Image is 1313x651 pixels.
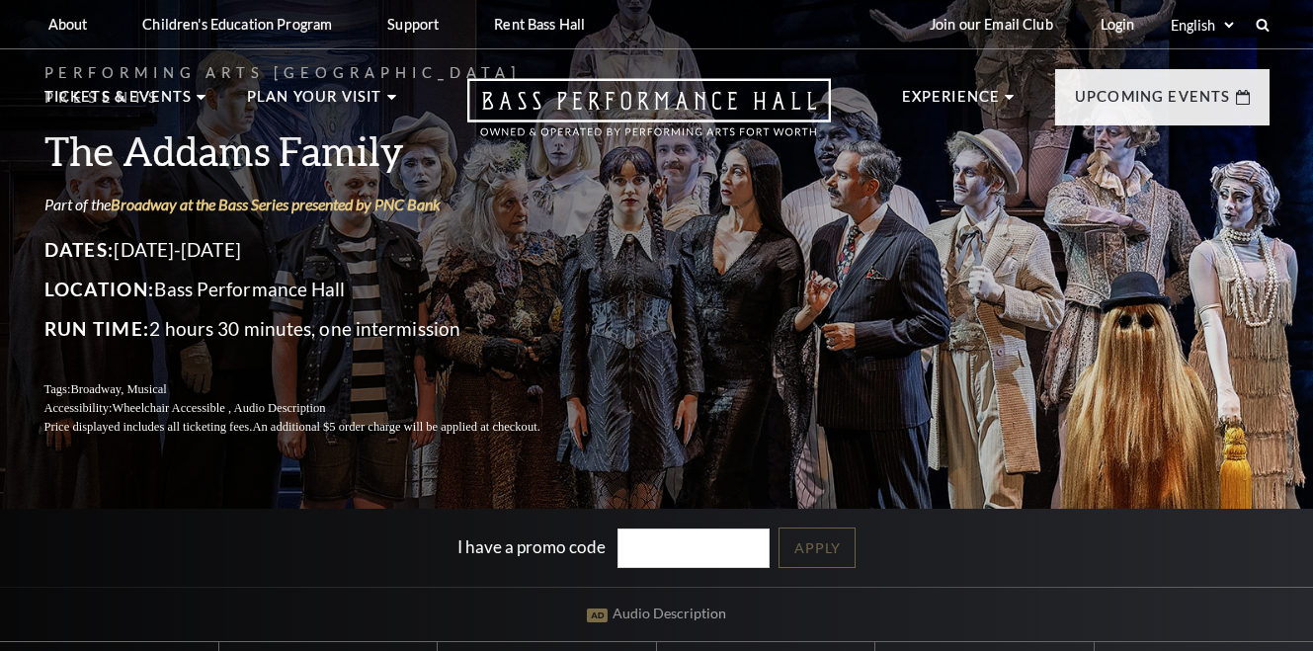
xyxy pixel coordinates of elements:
[44,380,588,399] p: Tags:
[44,238,115,261] span: Dates:
[44,85,193,121] p: Tickets & Events
[387,16,439,33] p: Support
[48,16,88,33] p: About
[44,278,155,300] span: Location:
[44,274,588,305] p: Bass Performance Hall
[457,535,606,556] label: I have a promo code
[494,16,585,33] p: Rent Bass Hall
[44,234,588,266] p: [DATE]-[DATE]
[902,85,1001,121] p: Experience
[111,195,441,213] a: Broadway at the Bass Series presented by PNC Bank
[247,85,382,121] p: Plan Your Visit
[70,382,166,396] span: Broadway, Musical
[142,16,332,33] p: Children's Education Program
[44,317,150,340] span: Run Time:
[1075,85,1231,121] p: Upcoming Events
[44,194,588,215] p: Part of the
[1167,16,1237,35] select: Select:
[44,418,588,437] p: Price displayed includes all ticketing fees.
[44,399,588,418] p: Accessibility:
[112,401,325,415] span: Wheelchair Accessible , Audio Description
[44,313,588,345] p: 2 hours 30 minutes, one intermission
[252,420,539,434] span: An additional $5 order charge will be applied at checkout.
